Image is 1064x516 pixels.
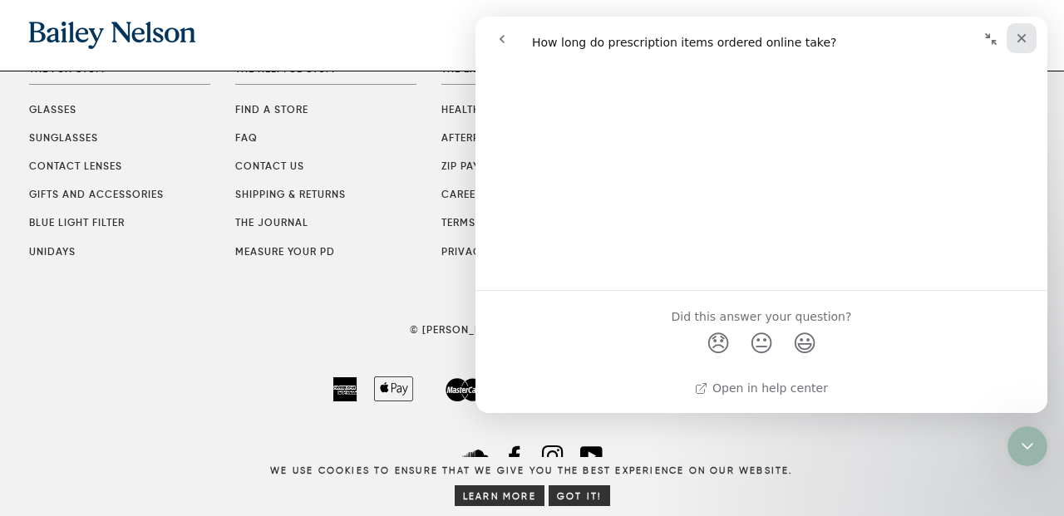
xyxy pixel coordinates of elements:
[29,160,122,172] a: Contact Lenses
[235,103,308,115] a: Find a store
[441,103,520,115] a: Health Funds
[559,3,636,71] a: Sunglasses
[441,216,517,229] a: Terms of Use
[853,3,963,71] a: Book An Eye Test
[549,485,610,506] a: Got It!
[29,103,76,115] a: Glasses
[29,245,76,258] a: UNiDAYS
[29,188,164,200] a: Gifts and Accessories
[235,188,346,200] a: Shipping & Returns
[461,441,490,470] img: soundcloud.png
[757,3,825,71] a: Locations
[29,216,125,229] a: Blue Light Filter
[29,131,98,144] a: Sunglasses
[479,3,531,71] a: Glasses
[29,22,195,49] img: Bailey Nelson logo
[441,188,489,200] a: Careers
[235,160,304,172] a: Contact Us
[235,131,258,144] a: FAQ
[664,3,729,71] a: Contacts
[475,17,1047,413] iframe: Intercom live chat
[235,245,335,258] a: Measure Your PD
[441,160,480,172] a: Zip Pay
[235,216,308,229] a: The Journal
[1007,426,1047,466] iframe: Intercom live chat
[441,131,492,144] a: Afterpay
[270,464,793,509] div: We use cookies to ensure that we give you the best experience on our website.
[441,245,531,258] a: Privacy Policy
[410,323,654,336] a: © [PERSON_NAME] [GEOGRAPHIC_DATA] 2025
[455,485,544,506] a: Learn More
